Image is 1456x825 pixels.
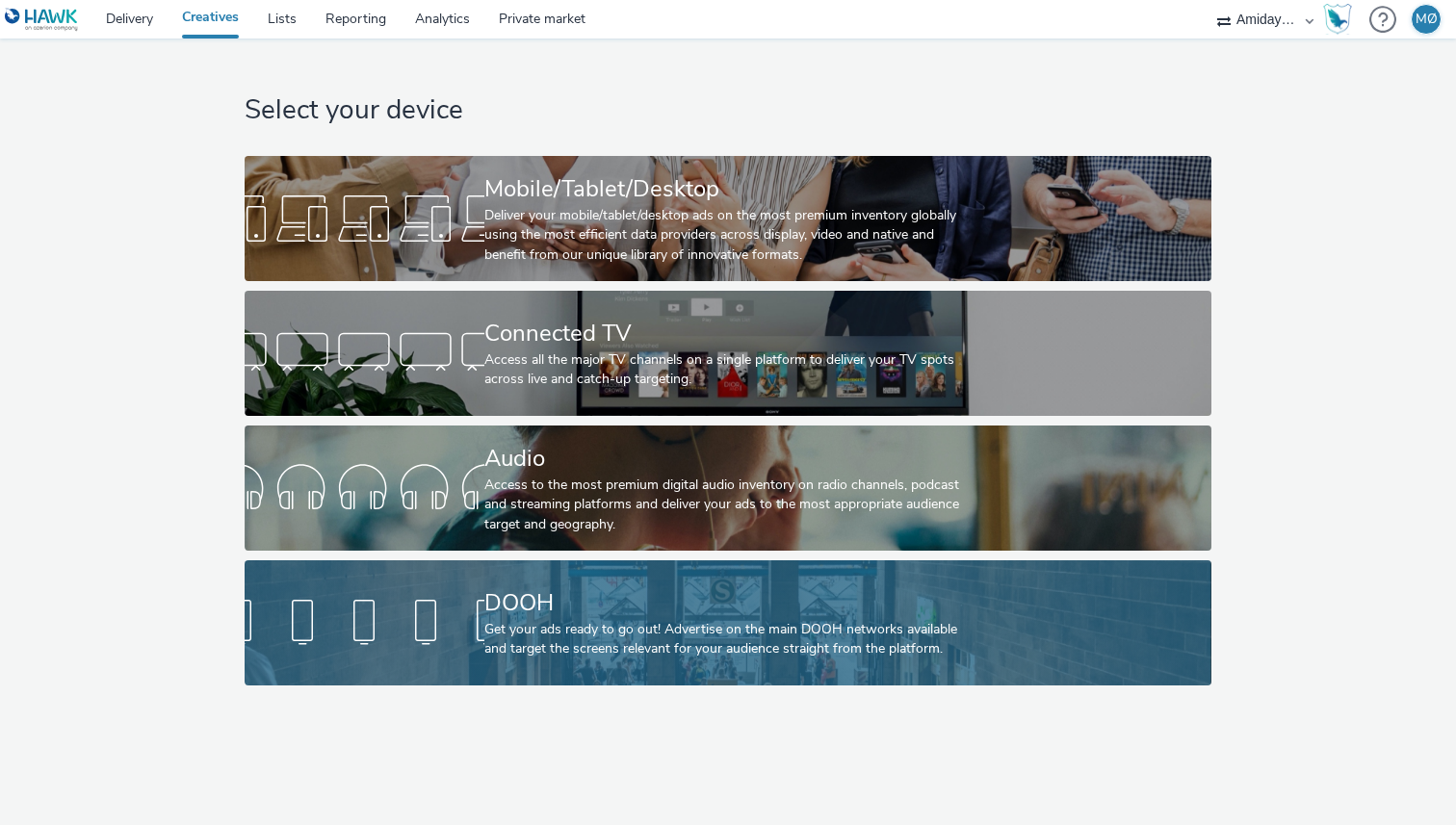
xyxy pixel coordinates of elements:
div: Get your ads ready to go out! Advertise on the main DOOH networks available and target the screen... [484,620,964,659]
a: Connected TVAccess all the major TV channels on a single platform to deliver your TV spots across... [245,291,1210,416]
div: DOOH [484,586,964,620]
div: Access to the most premium digital audio inventory on radio channels, podcast and streaming platf... [484,476,964,534]
div: Connected TV [484,317,964,350]
div: Audio [484,442,964,476]
h1: Select your device [245,92,1210,129]
div: Mobile/Tablet/Desktop [484,172,964,206]
a: AudioAccess to the most premium digital audio inventory on radio channels, podcast and streaming ... [245,425,1210,551]
a: DOOHGet your ads ready to go out! Advertise on the main DOOH networks available and target the sc... [245,560,1210,685]
a: Mobile/Tablet/DesktopDeliver your mobile/tablet/desktop ads on the most premium inventory globall... [245,156,1210,281]
a: Hawk Academy [1323,4,1360,35]
img: Hawk Academy [1323,4,1352,35]
img: undefined Logo [5,8,79,32]
div: Access all the major TV channels on a single platform to deliver your TV spots across live and ca... [484,350,964,390]
div: MØ [1416,5,1438,34]
div: Deliver your mobile/tablet/desktop ads on the most premium inventory globally using the most effi... [484,206,964,265]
